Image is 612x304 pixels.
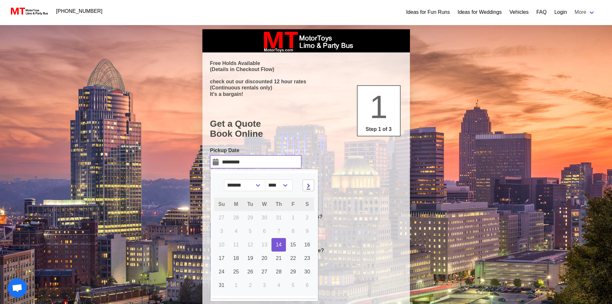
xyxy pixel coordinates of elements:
span: 27 [219,215,225,220]
a: 17 [214,252,229,265]
img: MotorToys Logo [9,7,49,16]
span: 30 [304,269,310,274]
span: 5 [249,228,252,234]
span: 12 [247,242,253,247]
span: 10 [219,242,225,247]
span: 5 [292,282,295,288]
a: Login [554,8,567,16]
span: 6 [306,282,309,288]
span: F [291,201,295,207]
img: box_logo_brand.jpeg [258,29,354,52]
span: S [306,201,309,207]
span: Tu [247,201,253,207]
span: 8 [292,228,295,234]
a: 22 [286,252,300,265]
a: More [571,6,599,19]
a: Ideas for Fun Runs [406,8,450,16]
a: 16 [300,238,314,252]
span: 16 [304,242,310,247]
a: 31 [214,279,229,292]
a: 23 [300,252,314,265]
span: 29 [247,215,253,220]
span: 6 [263,228,266,234]
a: 20 [257,252,271,265]
a: 15 [286,238,300,252]
span: 25 [233,269,239,274]
span: 20 [262,255,267,261]
a: 26 [243,265,257,279]
span: W [262,201,267,207]
a: 14 [271,238,286,252]
span: 24 [219,269,225,274]
span: 17 [219,255,225,261]
span: 23 [304,255,310,261]
span: Su [218,201,225,207]
p: (Details in Checkout Flow) [210,66,402,72]
span: 27 [262,269,267,274]
p: Step 1 of 3 [360,125,397,133]
p: (Continuous rentals only) [210,85,402,91]
span: 7 [277,228,280,234]
a: 18 [229,252,243,265]
span: 22 [290,255,296,261]
p: It's a bargain! [210,91,402,97]
span: 2 [306,215,309,220]
span: 28 [276,269,282,274]
span: 28 [233,215,239,220]
span: 18 [233,255,239,261]
span: 9 [306,228,309,234]
span: M [234,201,238,207]
span: 4 [235,228,237,234]
a: 30 [300,265,314,279]
a: 24 [214,265,229,279]
a: Open chat [8,278,27,298]
span: Th [276,201,282,207]
span: 15 [290,242,296,247]
a: 25 [229,265,243,279]
a: Vehicles [510,8,529,16]
span: 11 [233,242,239,247]
span: 31 [219,282,225,288]
span: 29 [290,269,296,274]
span: 19 [247,255,253,261]
span: 3 [220,228,223,234]
span: 31 [276,215,282,220]
h1: Get a Quote Book Online [210,119,402,139]
span: 1 [292,215,295,220]
label: Pickup Date [210,147,301,154]
span: 4 [277,282,280,288]
a: 21 [271,252,286,265]
span: 3 [263,282,266,288]
span: 2 [249,282,252,288]
span: 14 [276,242,282,247]
p: Free Holds Available [210,60,402,66]
span: 26 [247,269,253,274]
span: 13 [262,242,267,247]
span: 21 [276,255,282,261]
a: 19 [243,252,257,265]
span: 1 [235,282,237,288]
span: 1 [370,89,388,125]
a: 28 [271,265,286,279]
a: 27 [257,265,271,279]
a: 29 [286,265,300,279]
a: FAQ [536,8,546,16]
p: check out our discounted 12 hour rates [210,78,402,85]
a: [PHONE_NUMBER] [52,5,106,18]
span: 30 [262,215,267,220]
a: Ideas for Weddings [457,8,502,16]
